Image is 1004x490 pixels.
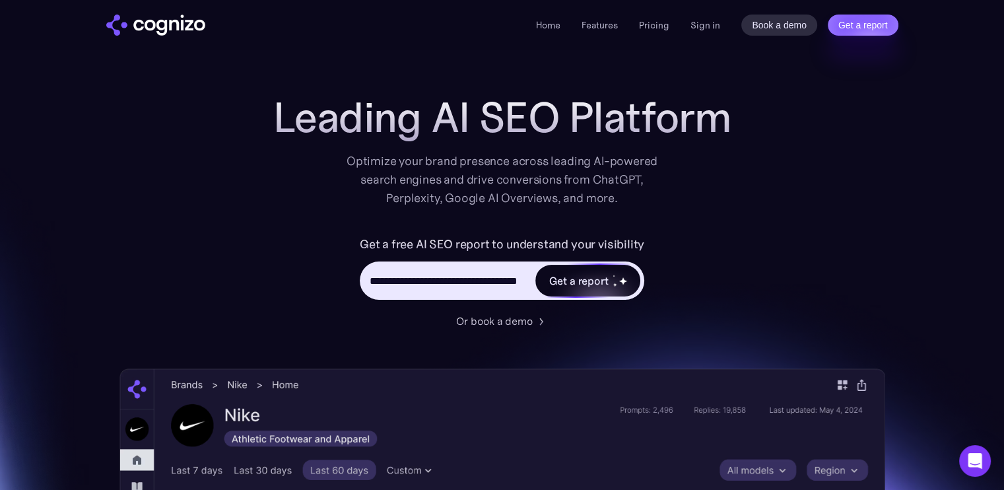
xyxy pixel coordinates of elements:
[582,19,618,31] a: Features
[273,94,731,141] h1: Leading AI SEO Platform
[340,152,665,207] div: Optimize your brand presence across leading AI-powered search engines and drive conversions from ...
[106,15,205,36] img: cognizo logo
[690,17,720,33] a: Sign in
[613,283,617,287] img: star
[549,273,608,289] div: Get a report
[613,275,615,277] img: star
[619,277,627,285] img: star
[534,263,641,298] a: Get a reportstarstarstar
[536,19,560,31] a: Home
[959,445,991,477] div: Open Intercom Messenger
[741,15,817,36] a: Book a demo
[360,234,644,306] form: Hero URL Input Form
[456,313,549,329] a: Or book a demo
[106,15,205,36] a: home
[828,15,898,36] a: Get a report
[360,234,644,255] label: Get a free AI SEO report to understand your visibility
[456,313,533,329] div: Or book a demo
[639,19,669,31] a: Pricing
